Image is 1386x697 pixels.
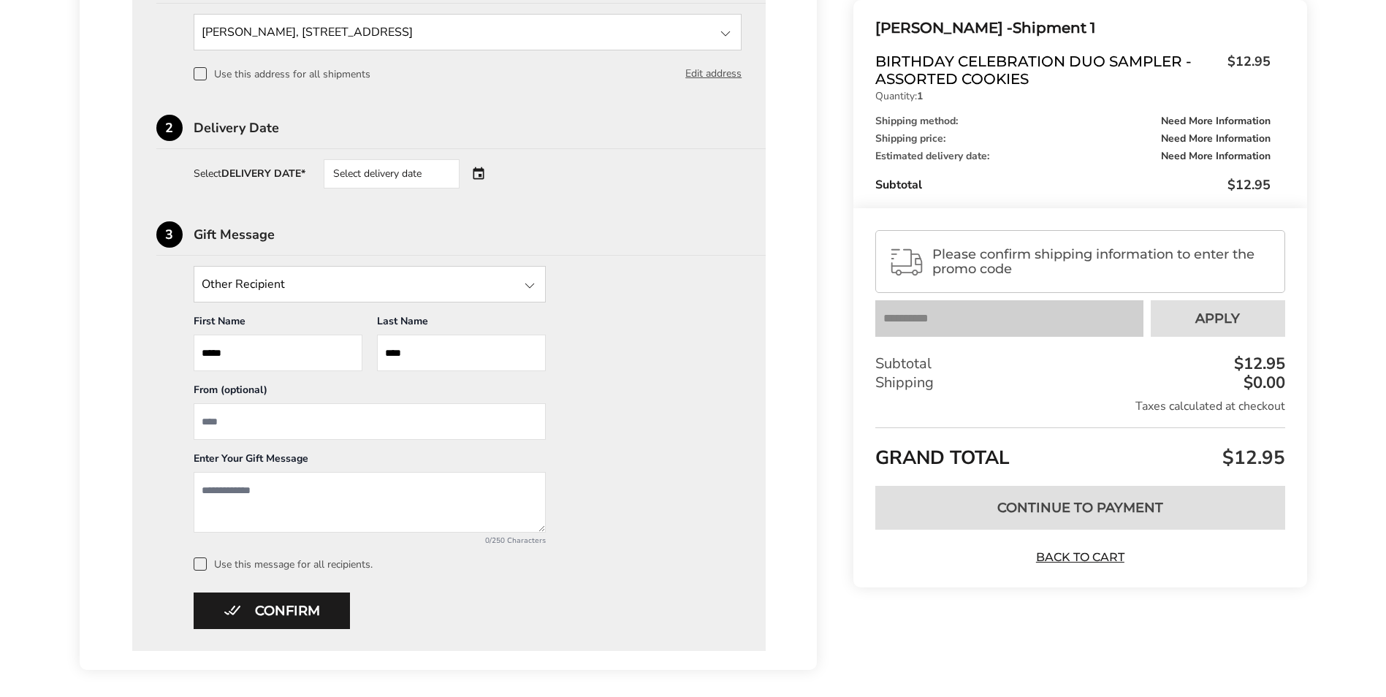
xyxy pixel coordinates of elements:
span: Need More Information [1161,134,1271,144]
span: [PERSON_NAME] - [875,19,1013,37]
input: State [194,266,546,302]
label: Use this message for all recipients. [194,557,742,571]
div: Last Name [377,314,546,335]
div: 0/250 Characters [194,536,546,546]
strong: 1 [917,89,923,103]
input: From [194,403,546,440]
div: Estimated delivery date: [875,151,1270,161]
a: Back to Cart [1029,549,1131,565]
div: Shipping method: [875,116,1270,126]
button: Edit address [685,66,742,82]
div: First Name [194,314,362,335]
span: $12.95 [1219,445,1285,471]
label: Use this address for all shipments [194,67,370,80]
input: First Name [194,335,362,371]
span: $12.95 [1227,176,1271,194]
div: 3 [156,221,183,248]
button: Confirm button [194,593,350,629]
div: $12.95 [1230,356,1285,372]
a: Birthday Celebration Duo Sampler - Assorted Cookies$12.95 [875,53,1270,88]
div: Enter Your Gift Message [194,452,546,472]
button: Continue to Payment [875,486,1284,530]
input: Last Name [377,335,546,371]
div: $0.00 [1240,375,1285,391]
div: Taxes calculated at checkout [875,398,1284,414]
div: Shipment 1 [875,16,1270,40]
div: Select [194,169,305,179]
span: $12.95 [1220,53,1271,84]
div: Subtotal [875,176,1270,194]
strong: DELIVERY DATE* [221,167,305,180]
p: Quantity: [875,91,1270,102]
span: Please confirm shipping information to enter the promo code [932,247,1271,276]
span: Birthday Celebration Duo Sampler - Assorted Cookies [875,53,1219,88]
input: State [194,14,742,50]
span: Need More Information [1161,116,1271,126]
button: Apply [1151,300,1285,337]
div: From (optional) [194,383,546,403]
div: Gift Message [194,228,766,241]
span: Apply [1195,312,1240,325]
div: Shipping [875,373,1284,392]
div: Shipping price: [875,134,1270,144]
div: Subtotal [875,354,1284,373]
textarea: Add a message [194,472,546,533]
span: Need More Information [1161,151,1271,161]
div: Select delivery date [324,159,460,188]
div: GRAND TOTAL [875,427,1284,475]
div: 2 [156,115,183,141]
div: Delivery Date [194,121,766,134]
